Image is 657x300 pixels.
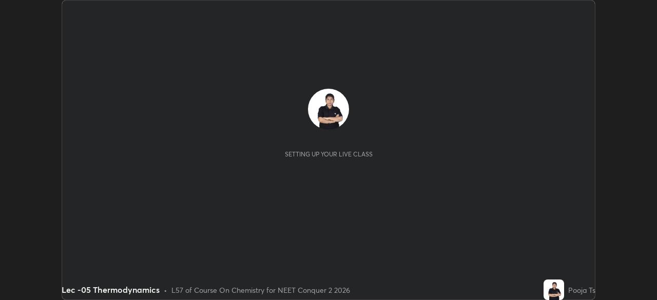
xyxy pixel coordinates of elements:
[308,89,349,130] img: 72d189469a4d4c36b4c638edf2063a7f.jpg
[544,279,564,300] img: 72d189469a4d4c36b4c638edf2063a7f.jpg
[62,284,160,296] div: Lec -05 Thermodynamics
[171,285,350,295] div: L57 of Course On Chemistry for NEET Conquer 2 2026
[568,285,595,295] div: Pooja Ts
[285,150,373,158] div: Setting up your live class
[164,285,167,295] div: •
